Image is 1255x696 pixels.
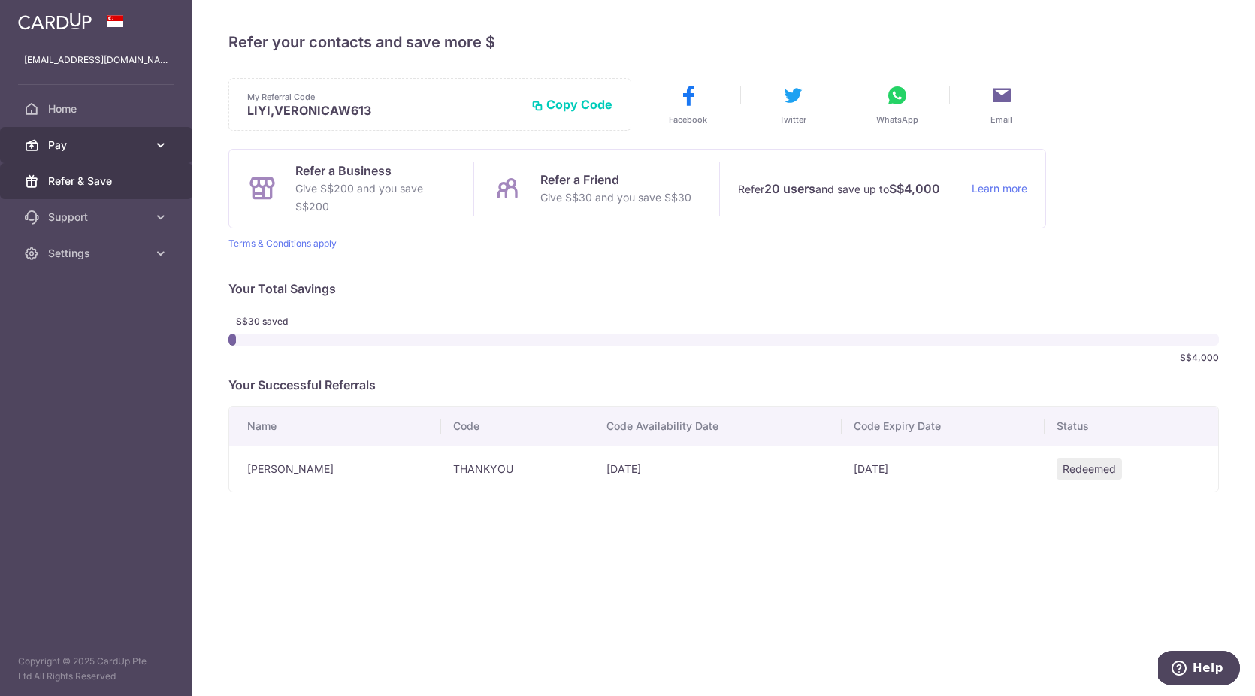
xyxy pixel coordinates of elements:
[48,210,147,225] span: Support
[779,113,806,126] span: Twitter
[18,12,92,30] img: CardUp
[540,171,691,189] p: Refer a Friend
[48,174,147,189] span: Refer & Save
[229,407,441,446] th: Name
[441,407,594,446] th: Code
[738,180,960,198] p: Refer and save up to
[594,407,842,446] th: Code Availability Date
[441,446,594,492] td: THANKYOU
[229,446,441,492] td: [PERSON_NAME]
[228,30,1219,54] h4: Refer your contacts and save more $
[1158,651,1240,688] iframe: Opens a widget where you can find more information
[853,83,942,126] button: WhatsApp
[594,446,842,492] td: [DATE]
[842,407,1044,446] th: Code Expiry Date
[1057,458,1122,480] span: Redeemed
[295,162,455,180] p: Refer a Business
[669,113,707,126] span: Facebook
[48,101,147,117] span: Home
[1180,352,1219,364] span: S$4,000
[295,180,455,216] p: Give S$200 and you save S$200
[889,180,940,198] strong: S$4,000
[24,53,168,68] p: [EMAIL_ADDRESS][DOMAIN_NAME]
[247,103,519,118] p: LIYI,VERONICAW613
[236,316,314,328] span: S$30 saved
[876,113,918,126] span: WhatsApp
[644,83,733,126] button: Facebook
[764,180,815,198] strong: 20 users
[228,280,1219,298] p: Your Total Savings
[972,180,1027,198] a: Learn more
[957,83,1046,126] button: Email
[35,11,65,24] span: Help
[247,91,519,103] p: My Referral Code
[48,246,147,261] span: Settings
[1045,407,1218,446] th: Status
[748,83,837,126] button: Twitter
[228,376,1219,394] p: Your Successful Referrals
[531,97,612,112] button: Copy Code
[48,138,147,153] span: Pay
[990,113,1012,126] span: Email
[842,446,1044,492] td: [DATE]
[228,238,337,249] a: Terms & Conditions apply
[540,189,691,207] p: Give S$30 and you save S$30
